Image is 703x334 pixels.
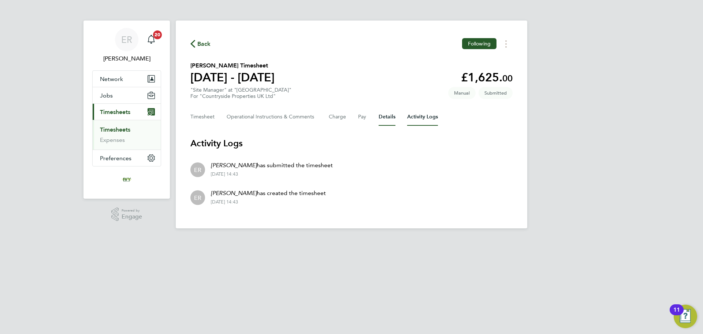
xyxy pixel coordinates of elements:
[93,104,161,120] button: Timesheets
[122,214,142,220] span: Engage
[100,109,130,115] span: Timesheets
[461,70,513,84] app-decimal: £1,625.
[190,39,211,48] button: Back
[211,162,257,169] em: [PERSON_NAME]
[93,87,161,103] button: Jobs
[462,38,496,49] button: Following
[190,137,513,149] h3: Activity Logs
[93,71,161,87] button: Network
[190,162,205,177] div: Emma Randall
[92,54,161,63] span: Emma Randall
[211,189,326,198] p: has created the timesheet
[100,92,113,99] span: Jobs
[329,108,346,126] button: Charge
[211,199,326,205] div: [DATE] 14:43
[211,190,257,197] em: [PERSON_NAME]
[93,150,161,166] button: Preferences
[190,108,215,126] button: Timesheet
[111,208,142,221] a: Powered byEngage
[468,40,491,47] span: Following
[100,126,130,133] a: Timesheets
[93,120,161,150] div: Timesheets
[197,40,211,48] span: Back
[190,190,205,205] div: Emma Randall
[194,166,201,174] span: ER
[122,208,142,214] span: Powered by
[211,161,333,170] p: has submitted the timesheet
[190,61,275,70] h2: [PERSON_NAME] Timesheet
[190,93,291,99] div: For "Countryside Properties UK Ltd"
[121,35,132,44] span: ER
[211,171,333,177] div: [DATE] 14:43
[358,108,367,126] button: Pay
[674,305,697,328] button: Open Resource Center, 11 new notifications
[227,108,317,126] button: Operational Instructions & Comments
[499,38,513,49] button: Timesheets Menu
[121,174,133,186] img: ivyresourcegroup-logo-retina.png
[448,87,476,99] span: This timesheet was manually created.
[673,310,680,319] div: 11
[83,21,170,199] nav: Main navigation
[190,87,291,99] div: "Site Manager" at "[GEOGRAPHIC_DATA]"
[153,30,162,39] span: 20
[479,87,513,99] span: This timesheet is Submitted.
[190,70,275,85] h1: [DATE] - [DATE]
[92,174,161,186] a: Go to home page
[92,28,161,63] a: ER[PERSON_NAME]
[100,76,123,82] span: Network
[100,136,125,143] a: Expenses
[194,194,201,202] span: ER
[379,108,395,126] button: Details
[144,28,159,51] a: 20
[100,155,131,162] span: Preferences
[502,73,513,84] span: 00
[407,108,438,126] button: Activity Logs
